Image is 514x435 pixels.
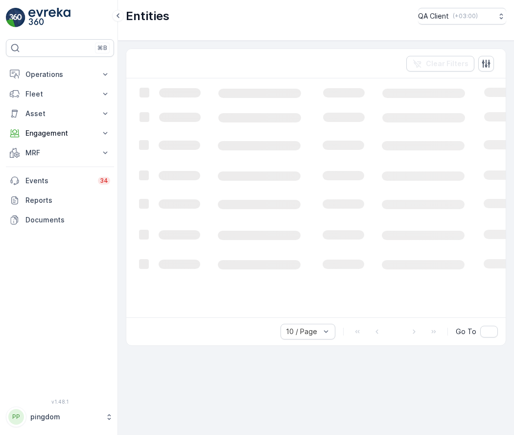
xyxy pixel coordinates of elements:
button: Fleet [6,84,114,104]
p: Operations [25,70,94,79]
img: logo [6,8,25,27]
p: Documents [25,215,110,225]
p: Fleet [25,89,94,99]
p: Entities [126,8,169,24]
div: PP [8,409,24,425]
button: Asset [6,104,114,123]
button: PPpingdom [6,407,114,427]
button: MRF [6,143,114,163]
a: Events34 [6,171,114,191]
p: pingdom [30,412,100,422]
p: 34 [100,177,108,185]
a: Reports [6,191,114,210]
button: Clear Filters [406,56,474,72]
button: QA Client(+03:00) [418,8,506,24]
a: Documents [6,210,114,230]
p: MRF [25,148,94,158]
p: Clear Filters [426,59,468,69]
p: Events [25,176,92,186]
p: ⌘B [97,44,107,52]
p: QA Client [418,11,449,21]
button: Operations [6,65,114,84]
p: Engagement [25,128,94,138]
p: ( +03:00 ) [453,12,478,20]
button: Engagement [6,123,114,143]
img: logo_light-DOdMpM7g.png [28,8,70,27]
span: Go To [456,327,476,337]
p: Asset [25,109,94,119]
p: Reports [25,195,110,205]
span: v 1.48.1 [6,399,114,405]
